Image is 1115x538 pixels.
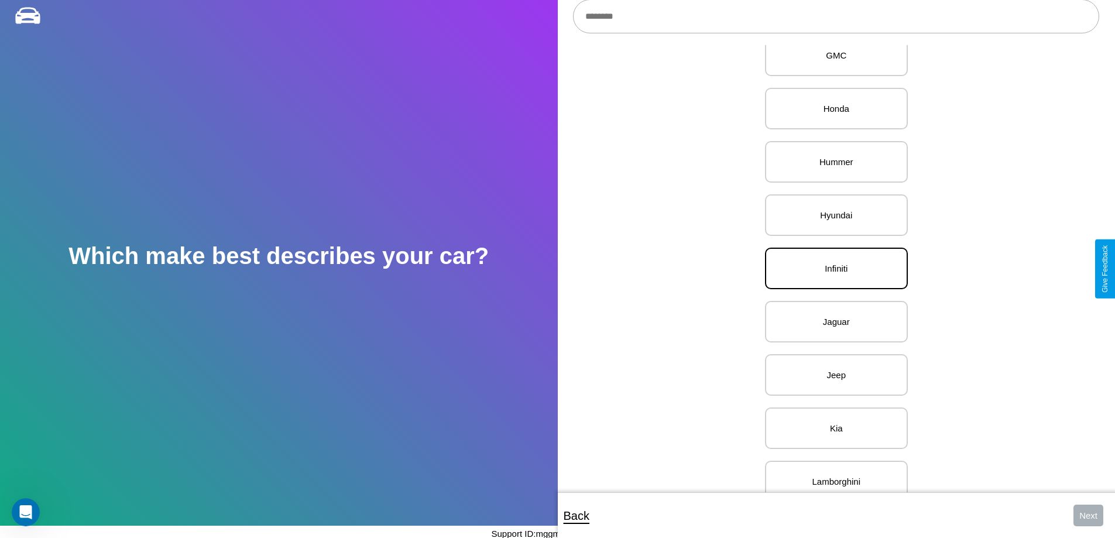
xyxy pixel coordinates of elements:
p: Hyundai [778,207,895,223]
p: Jeep [778,367,895,383]
p: Honda [778,101,895,116]
iframe: Intercom live chat [12,498,40,526]
p: GMC [778,47,895,63]
p: Hummer [778,154,895,170]
div: Give Feedback [1101,245,1109,293]
p: Infiniti [778,261,895,276]
p: Kia [778,420,895,436]
p: Lamborghini [778,474,895,489]
button: Next [1073,505,1103,526]
p: Back [564,505,589,526]
h2: Which make best describes your car? [68,243,489,269]
p: Jaguar [778,314,895,330]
